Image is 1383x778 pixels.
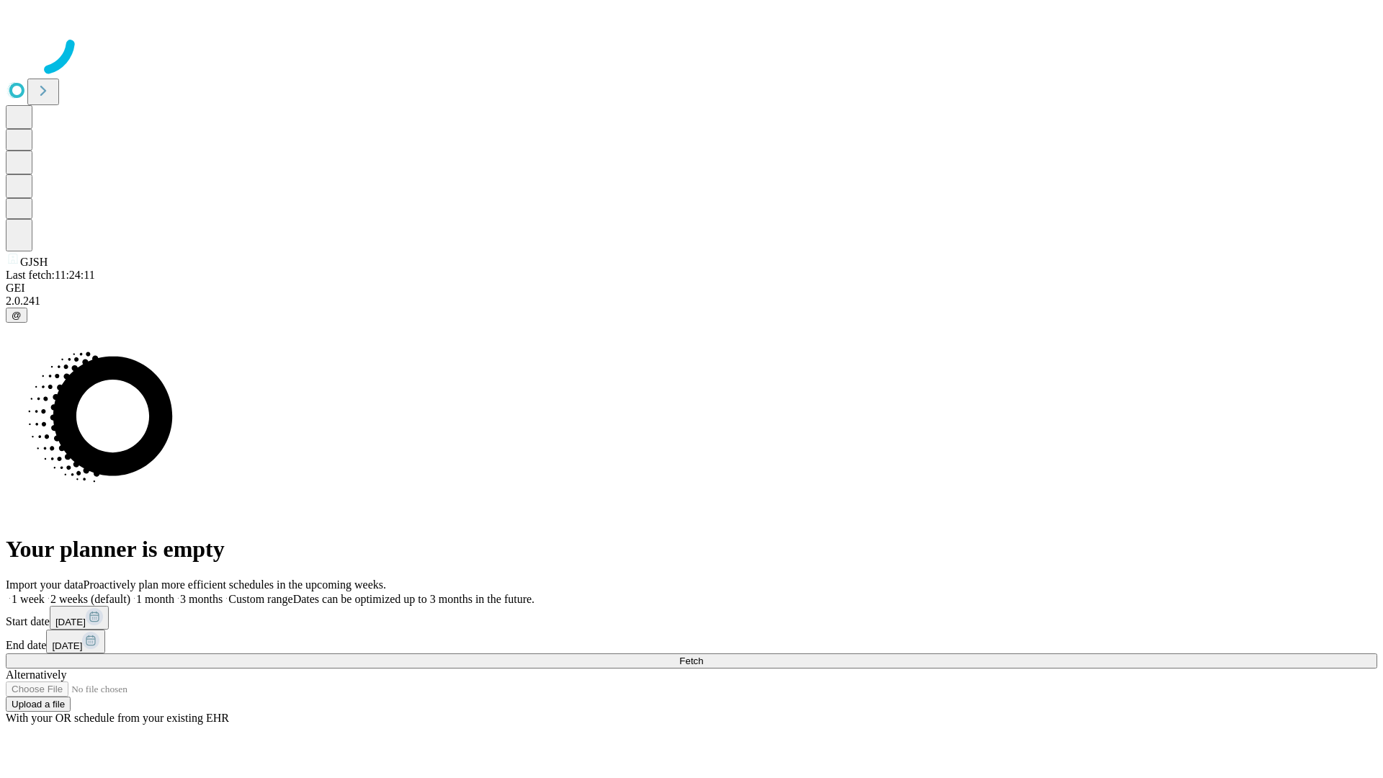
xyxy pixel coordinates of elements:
[6,669,66,681] span: Alternatively
[6,606,1377,630] div: Start date
[6,712,229,724] span: With your OR schedule from your existing EHR
[180,593,223,605] span: 3 months
[6,308,27,323] button: @
[679,656,703,666] span: Fetch
[136,593,174,605] span: 1 month
[6,697,71,712] button: Upload a file
[12,310,22,321] span: @
[6,536,1377,563] h1: Your planner is empty
[50,593,130,605] span: 2 weeks (default)
[46,630,105,653] button: [DATE]
[6,578,84,591] span: Import your data
[6,282,1377,295] div: GEI
[228,593,292,605] span: Custom range
[6,295,1377,308] div: 2.0.241
[84,578,386,591] span: Proactively plan more efficient schedules in the upcoming weeks.
[6,269,95,281] span: Last fetch: 11:24:11
[6,653,1377,669] button: Fetch
[6,630,1377,653] div: End date
[20,256,48,268] span: GJSH
[12,593,45,605] span: 1 week
[55,617,86,627] span: [DATE]
[52,640,82,651] span: [DATE]
[293,593,534,605] span: Dates can be optimized up to 3 months in the future.
[50,606,109,630] button: [DATE]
